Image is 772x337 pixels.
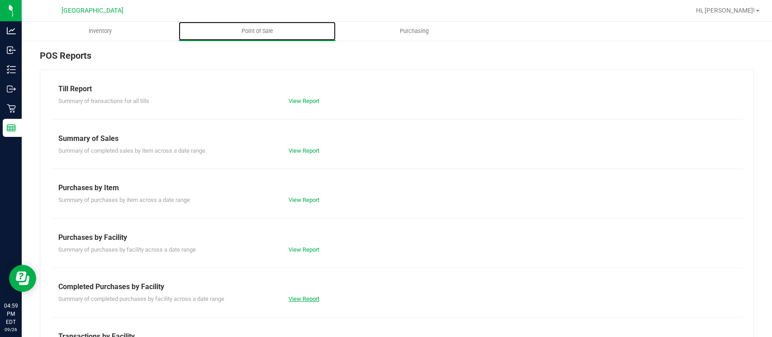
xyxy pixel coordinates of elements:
[62,7,123,14] span: [GEOGRAPHIC_DATA]
[58,281,735,292] div: Completed Purchases by Facility
[76,27,124,35] span: Inventory
[7,65,16,74] inline-svg: Inventory
[289,295,319,302] a: View Report
[9,265,36,292] iframe: Resource center
[7,104,16,113] inline-svg: Retail
[289,98,319,104] a: View Report
[4,326,18,333] p: 09/26
[229,27,285,35] span: Point of Sale
[179,22,336,41] a: Point of Sale
[7,123,16,132] inline-svg: Reports
[4,302,18,326] p: 04:59 PM EDT
[388,27,441,35] span: Purchasing
[289,197,319,203] a: View Report
[58,147,205,154] span: Summary of completed sales by item across a date range
[58,98,149,104] span: Summary of transactions for all tills
[7,84,16,94] inline-svg: Outbound
[58,232,735,243] div: Purchases by Facility
[58,133,735,144] div: Summary of Sales
[22,22,179,41] a: Inventory
[58,183,735,193] div: Purchases by Item
[58,197,190,203] span: Summary of purchases by item across a date range
[696,7,755,14] span: Hi, [PERSON_NAME]!
[289,147,319,154] a: View Report
[7,46,16,55] inline-svg: Inbound
[40,49,754,70] div: POS Reports
[336,22,493,41] a: Purchasing
[58,295,224,302] span: Summary of completed purchases by facility across a date range
[58,246,196,253] span: Summary of purchases by facility across a date range
[58,84,735,94] div: Till Report
[289,246,319,253] a: View Report
[7,26,16,35] inline-svg: Analytics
